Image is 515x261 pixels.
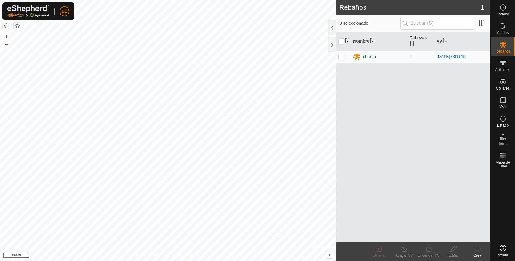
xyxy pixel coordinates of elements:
th: VV [434,32,491,51]
th: Cabezas [407,32,434,51]
div: Apagar VV [392,253,416,258]
div: Crear [466,253,490,258]
a: Ayuda [491,242,515,259]
button: – [3,40,10,48]
span: 5 [410,54,412,59]
span: Alertas [497,31,509,35]
a: Contáctenos [179,253,200,259]
a: Política de Privacidad [136,253,171,259]
span: Collares [496,86,509,90]
span: i [329,252,330,257]
div: Editar [441,253,466,258]
p-sorticon: Activar para ordenar [442,39,447,44]
p-sorticon: Activar para ordenar [369,39,374,44]
span: Infra [499,142,506,146]
h2: Rebaños [340,4,481,11]
th: Nombre [351,32,407,51]
button: + [3,32,10,40]
span: 1 [481,3,484,12]
a: [DATE] 001115 [437,54,466,59]
button: Capas del Mapa [14,23,21,30]
img: Logo Gallagher [7,5,49,18]
button: Restablecer Mapa [3,22,10,30]
span: 0 seleccionado [340,20,400,27]
span: VVs [499,105,506,109]
div: charca [363,53,376,60]
span: D1 [62,8,67,15]
span: Ayuda [498,253,508,257]
span: Estado [497,124,509,127]
span: Animales [495,68,510,72]
button: i [326,251,333,258]
span: Horarios [496,12,510,16]
span: Rebaños [495,49,510,53]
input: Buscar (S) [400,17,475,30]
span: Eliminar [373,253,386,258]
p-sorticon: Activar para ordenar [344,39,349,44]
div: Encender VV [416,253,441,258]
span: Mapa de Calor [492,161,513,168]
p-sorticon: Activar para ordenar [410,42,414,47]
